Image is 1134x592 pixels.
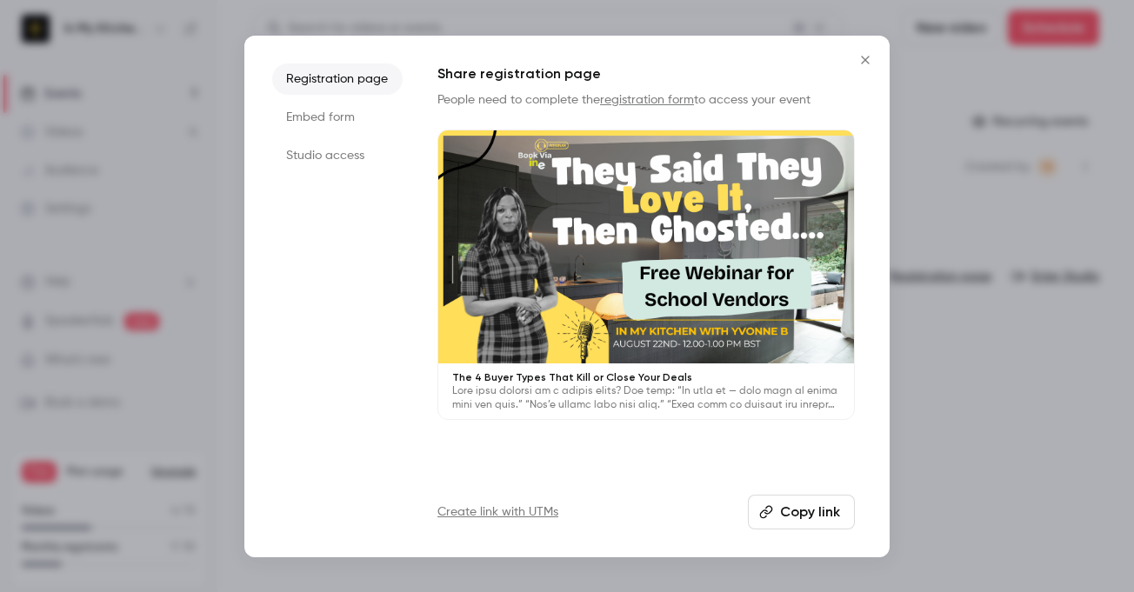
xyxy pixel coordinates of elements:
[437,63,855,84] h1: Share registration page
[437,503,558,521] a: Create link with UTMs
[452,370,840,384] p: The 4 Buyer Types That Kill or Close Your Deals
[848,43,883,77] button: Close
[748,495,855,529] button: Copy link
[437,91,855,109] p: People need to complete the to access your event
[272,63,403,95] li: Registration page
[437,130,855,421] a: The 4 Buyer Types That Kill or Close Your DealsLore ipsu dolorsi am c adipis elits? Doe temp: “In...
[272,140,403,171] li: Studio access
[272,102,403,133] li: Embed form
[452,384,840,412] p: Lore ipsu dolorsi am c adipis elits? Doe temp: “In utla et — dolo magn al enima mini ven quis.” “...
[600,94,694,106] a: registration form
